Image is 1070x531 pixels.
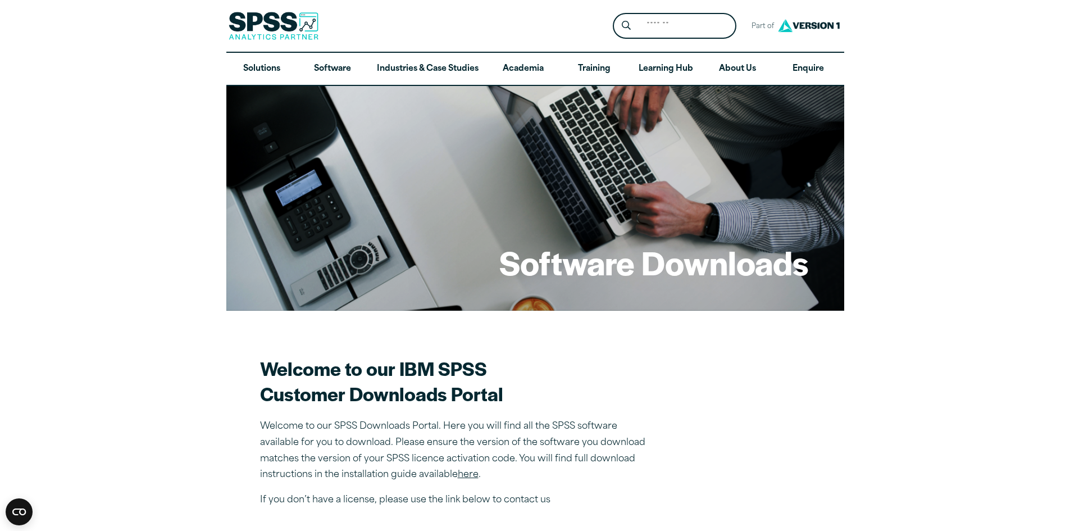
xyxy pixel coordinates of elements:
[488,53,558,85] a: Academia
[229,12,318,40] img: SPSS Analytics Partner
[702,53,773,85] a: About Us
[616,16,636,37] button: Search magnifying glass icon
[226,53,844,85] nav: Desktop version of site main menu
[745,19,775,35] span: Part of
[226,53,297,85] a: Solutions
[773,53,844,85] a: Enquire
[260,419,653,483] p: Welcome to our SPSS Downloads Portal. Here you will find all the SPSS software available for you ...
[6,498,33,525] button: Open CMP widget
[260,492,653,509] p: If you don’t have a license, please use the link below to contact us
[368,53,488,85] a: Industries & Case Studies
[297,53,368,85] a: Software
[499,240,808,284] h1: Software Downloads
[622,21,631,30] svg: Search magnifying glass icon
[775,15,843,36] img: Version1 Logo
[613,13,736,39] form: Site Header Search Form
[260,356,653,406] h2: Welcome to our IBM SPSS Customer Downloads Portal
[630,53,702,85] a: Learning Hub
[558,53,629,85] a: Training
[458,470,479,479] a: here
